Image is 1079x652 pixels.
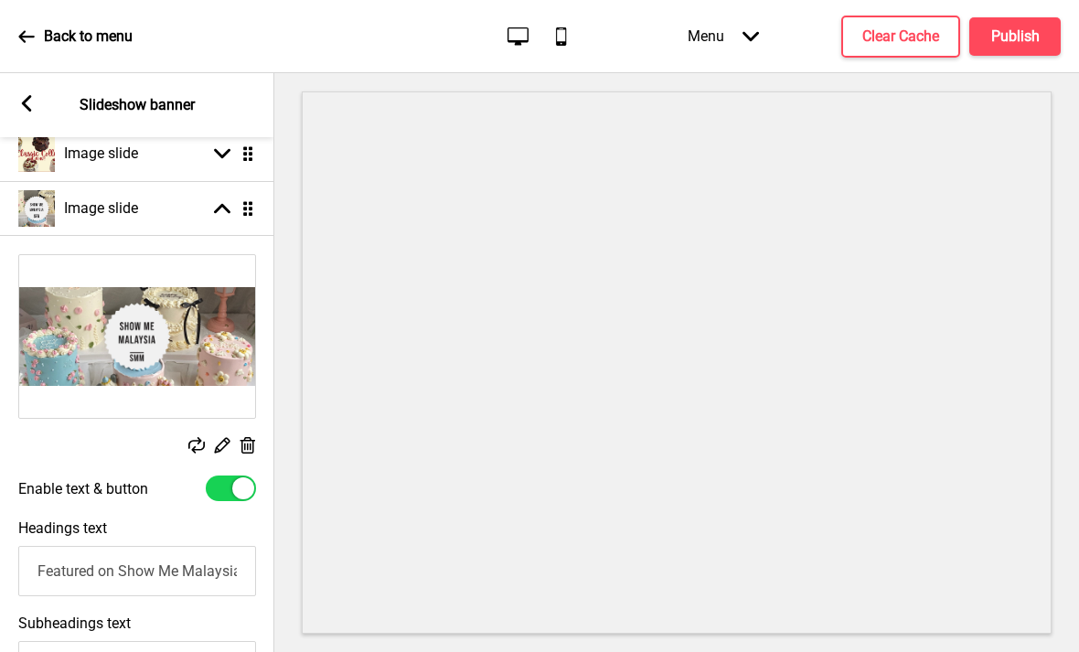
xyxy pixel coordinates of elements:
h4: Clear Cache [862,27,939,47]
img: Image [19,255,255,418]
a: Back to menu [18,12,133,61]
button: Publish [969,17,1061,56]
label: Headings text [18,519,107,537]
h4: Image slide [64,198,138,219]
button: Clear Cache [841,16,960,58]
p: Back to menu [44,27,133,47]
label: Subheadings text [18,615,131,632]
h4: Image slide [64,144,138,164]
h4: Publish [991,27,1040,47]
p: Slideshow banner [80,95,195,115]
label: Enable text & button [18,480,148,497]
div: Menu [669,9,777,63]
